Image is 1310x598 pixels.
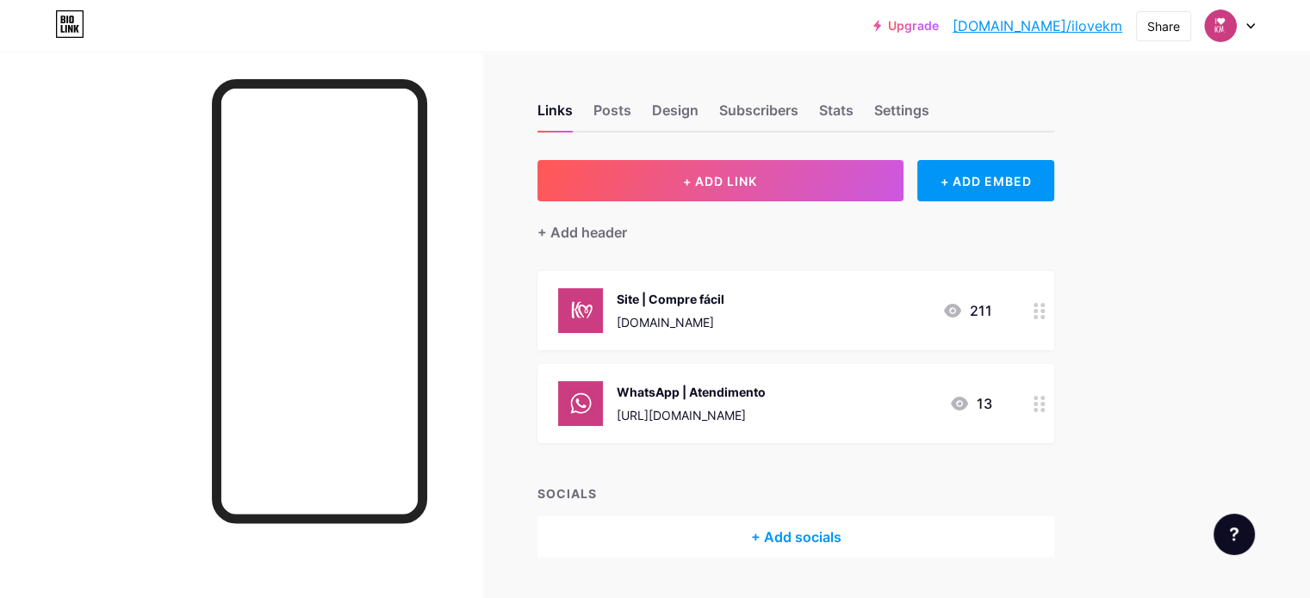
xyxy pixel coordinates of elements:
div: Subscribers [719,100,798,131]
a: Upgrade [873,19,939,33]
div: Share [1147,17,1180,35]
div: [URL][DOMAIN_NAME] [617,406,766,424]
div: WhatsApp | Atendimento [617,383,766,401]
a: [DOMAIN_NAME]/ilovekm [953,15,1122,36]
div: 13 [949,393,992,414]
div: [DOMAIN_NAME] [617,313,724,331]
div: 211 [942,300,992,321]
button: + ADD LINK [537,160,903,201]
div: + ADD EMBED [917,160,1054,201]
img: Site | Compre fácil [558,288,603,333]
img: WhatsApp | Atendimento [558,381,603,426]
div: Stats [819,100,854,131]
div: Posts [593,100,631,131]
div: Site | Compre fácil [617,290,724,308]
span: + ADD LINK [683,174,757,188]
div: + Add socials [537,516,1054,558]
img: ilovekm [1204,9,1237,42]
div: Settings [874,100,929,131]
div: Links [537,100,573,131]
div: Design [652,100,698,131]
div: + Add header [537,222,627,243]
div: SOCIALS [537,484,1054,502]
